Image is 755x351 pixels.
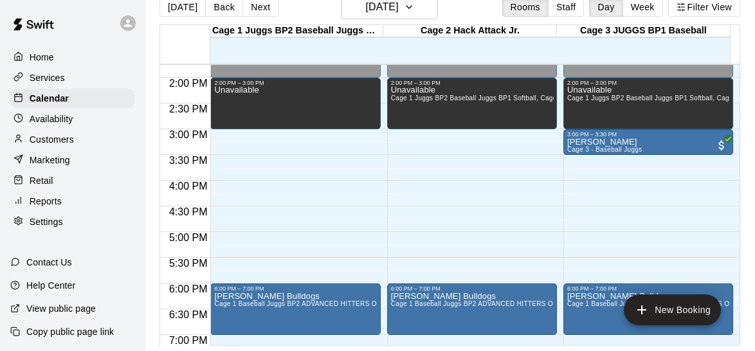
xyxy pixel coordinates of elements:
p: Copy public page link [26,325,114,338]
div: 2:00 PM – 3:00 PM [567,80,729,86]
span: 2:30 PM [166,104,211,114]
p: Availability [30,113,73,125]
a: Customers [10,130,134,149]
span: 3:30 PM [166,155,211,166]
p: Calendar [30,92,69,105]
div: 3:00 PM – 3:30 PM: Bronson Angus [563,129,733,155]
span: 6:30 PM [166,309,211,320]
a: Settings [10,212,134,231]
a: Marketing [10,150,134,170]
p: Customers [30,133,74,146]
span: Cage 1 Baseball Juggs BP2 ADVANCED HITTERS ONLY!!!!!! [214,300,401,307]
p: Services [30,71,65,84]
div: 6:00 PM – 7:00 PM: Mike Cudmore Bulldogs [210,283,380,335]
div: Cage 2 Hack Attack Jr. [383,25,556,37]
a: Calendar [10,89,134,108]
a: Retail [10,171,134,190]
span: 4:00 PM [166,181,211,192]
span: 7:00 PM [166,335,211,346]
p: Help Center [26,279,75,292]
p: Home [30,51,54,64]
a: Home [10,48,134,67]
span: Cage 1 Baseball Juggs BP2 ADVANCED HITTERS ONLY!!!!!! [391,300,578,307]
p: View public page [26,302,96,315]
div: 2:00 PM – 3:00 PM: Unavailable [387,78,557,129]
span: 5:30 PM [166,258,211,269]
span: Cage 3 - Baseball Juggs [567,146,642,153]
div: Cage 3 JUGGS BP1 Baseball [557,25,730,37]
div: 6:00 PM – 7:00 PM: Mike Cudmore Bulldogs [563,283,733,335]
span: All customers have paid [715,139,728,152]
span: 2:00 PM [166,78,211,89]
div: 2:00 PM – 3:00 PM: Unavailable [563,78,733,129]
div: 2:00 PM – 3:00 PM [214,80,376,86]
span: Cage 1 Baseball Juggs BP2 ADVANCED HITTERS ONLY!!!!!! [567,300,754,307]
span: 3:00 PM [166,129,211,140]
div: 3:00 PM – 3:30 PM [567,131,729,138]
div: 6:00 PM – 7:00 PM [567,285,729,292]
span: 5:00 PM [166,232,211,243]
a: Services [10,68,134,87]
p: Reports [30,195,62,208]
span: 6:00 PM [166,283,211,294]
span: Cage 1 Juggs BP2 Baseball Juggs BP1 Softball, Cage 2 Hack Attack Jr., Cage 3 JUGGS BP1 Baseball [391,94,705,102]
p: Marketing [30,154,70,166]
div: Cage 1 Juggs BP2 Baseball Juggs BP1 Softball [210,25,383,37]
p: Retail [30,174,53,187]
p: Contact Us [26,256,72,269]
a: Availability [10,109,134,129]
a: Reports [10,192,134,211]
button: add [624,294,721,325]
p: Settings [30,215,63,228]
div: 6:00 PM – 7:00 PM [391,285,553,292]
div: 6:00 PM – 7:00 PM [214,285,376,292]
span: 4:30 PM [166,206,211,217]
div: 2:00 PM – 3:00 PM: Unavailable [210,78,380,129]
div: 2:00 PM – 3:00 PM [391,80,553,86]
div: 6:00 PM – 7:00 PM: Mike Cudmore Bulldogs [387,283,557,335]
